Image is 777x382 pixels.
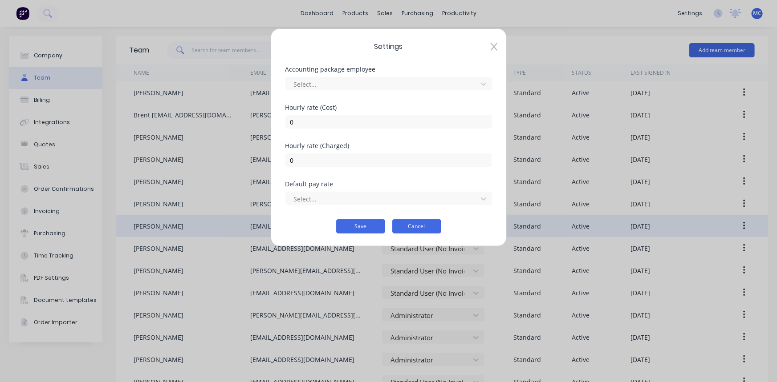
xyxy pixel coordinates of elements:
[285,153,492,167] input: $0
[285,41,492,52] span: Settings
[285,143,492,149] div: Hourly rate (Charged)
[285,115,492,129] input: $0
[285,181,492,187] div: Default pay rate
[285,105,492,111] div: Hourly rate (Cost)
[336,219,385,233] button: Save
[285,66,492,72] div: Accounting package employee
[392,219,441,233] button: Cancel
